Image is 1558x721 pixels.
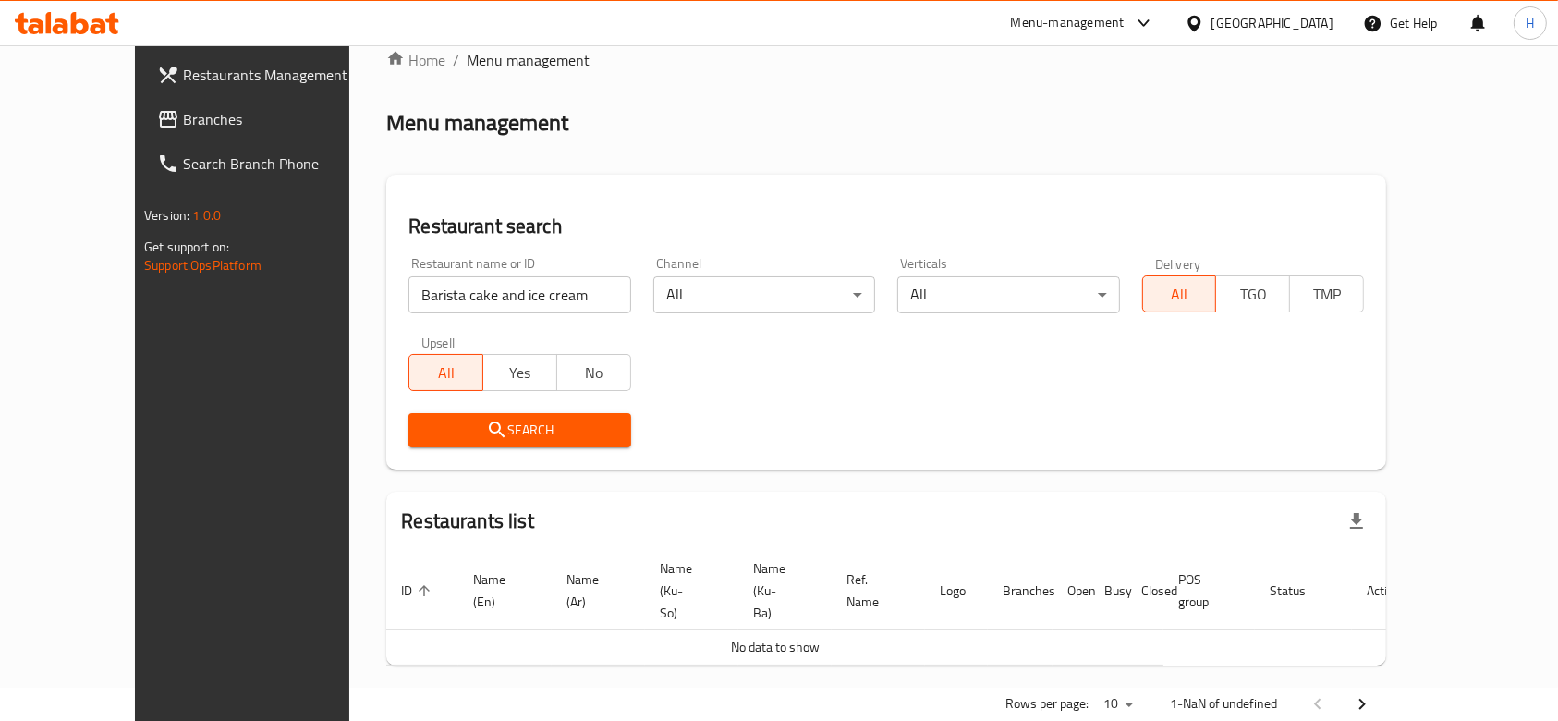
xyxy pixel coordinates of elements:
span: Search [423,419,615,442]
button: All [1142,275,1217,312]
h2: Menu management [386,108,568,138]
a: Restaurants Management [142,53,396,97]
div: All [897,276,1119,313]
span: Get support on: [144,235,229,259]
span: Name (Ku-So) [660,557,716,624]
span: Name (Ku-Ba) [753,557,809,624]
span: Branches [183,108,381,130]
th: Busy [1089,552,1126,630]
span: TMP [1297,281,1357,308]
th: Logo [925,552,988,630]
nav: breadcrumb [386,49,1386,71]
span: Search Branch Phone [183,153,381,175]
h2: Restaurant search [408,213,1364,240]
a: Search Branch Phone [142,141,396,186]
span: POS group [1178,568,1233,613]
span: Name (Ar) [566,568,623,613]
li: / [453,49,459,71]
a: Branches [142,97,396,141]
input: Search for restaurant name or ID.. [408,276,630,313]
span: ID [401,580,436,602]
span: All [417,360,476,386]
span: No [565,360,624,386]
span: Restaurants Management [183,64,381,86]
button: Yes [482,354,557,391]
span: Status [1270,580,1330,602]
th: Open [1053,552,1089,630]
span: Ref. Name [846,568,903,613]
a: Support.OpsPlatform [144,253,262,277]
button: TMP [1289,275,1364,312]
span: H [1526,13,1534,33]
span: TGO [1223,281,1283,308]
th: Action [1352,552,1416,630]
span: All [1150,281,1210,308]
span: Name (En) [473,568,529,613]
div: All [653,276,875,313]
label: Delivery [1155,257,1201,270]
h2: Restaurants list [401,507,533,535]
span: 1.0.0 [192,203,221,227]
span: Yes [491,360,550,386]
a: Home [386,49,445,71]
div: Menu-management [1011,12,1125,34]
button: All [408,354,483,391]
label: Upsell [421,336,456,348]
button: No [556,354,631,391]
table: enhanced table [386,552,1416,666]
th: Branches [988,552,1053,630]
button: Search [408,413,630,447]
th: Closed [1126,552,1163,630]
p: 1-NaN of undefined [1170,692,1277,715]
div: Rows per page: [1096,690,1140,718]
p: Rows per page: [1005,692,1089,715]
span: No data to show [731,635,820,659]
div: Export file [1334,499,1379,544]
span: Version: [144,203,189,227]
button: TGO [1215,275,1290,312]
div: [GEOGRAPHIC_DATA] [1211,13,1333,33]
span: Menu management [467,49,590,71]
